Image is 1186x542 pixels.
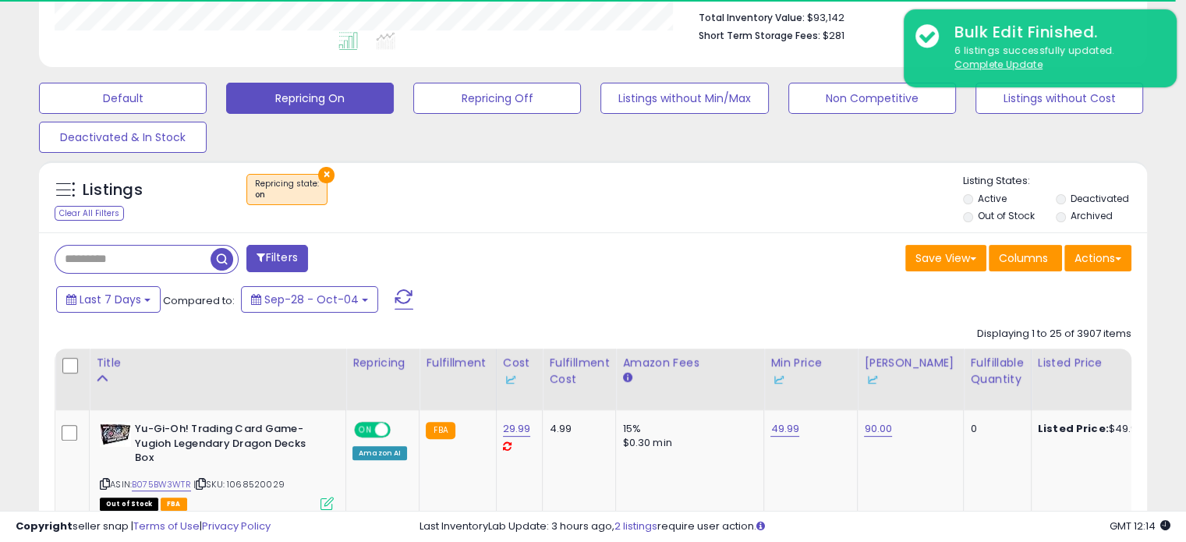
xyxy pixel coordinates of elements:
[163,293,235,308] span: Compared to:
[55,206,124,221] div: Clear All Filters
[977,327,1131,342] div: Displaying 1 to 25 of 3907 items
[600,83,768,114] button: Listings without Min/Max
[999,250,1048,266] span: Columns
[970,355,1024,388] div: Fulfillable Quantity
[135,422,324,469] b: Yu-Gi-Oh! Trading Card Game- Yugioh Legendary Dragon Decks Box
[1070,209,1112,222] label: Archived
[622,422,752,436] div: 15%
[16,519,73,533] strong: Copyright
[622,436,752,450] div: $0.30 min
[770,372,786,388] img: InventoryLab Logo
[823,28,844,43] span: $281
[614,519,657,533] a: 2 listings
[80,292,141,307] span: Last 7 Days
[1070,192,1128,205] label: Deactivated
[503,421,531,437] a: 29.99
[56,286,161,313] button: Last 7 Days
[318,167,335,183] button: ×
[39,83,207,114] button: Default
[202,519,271,533] a: Privacy Policy
[905,245,986,271] button: Save View
[1038,422,1167,436] div: $49.99
[963,174,1147,189] p: Listing States:
[426,355,489,371] div: Fulfillment
[943,44,1165,73] div: 6 listings successfully updated.
[622,371,632,385] small: Amazon Fees.
[864,421,892,437] a: 90.00
[975,83,1143,114] button: Listings without Cost
[39,122,207,153] button: Deactivated & In Stock
[132,478,191,491] a: B075BW3WTR
[241,286,378,313] button: Sep-28 - Oct-04
[255,178,319,201] span: Repricing state :
[96,355,339,371] div: Title
[699,11,805,24] b: Total Inventory Value:
[978,192,1007,205] label: Active
[388,423,413,437] span: OFF
[413,83,581,114] button: Repricing Off
[549,422,604,436] div: 4.99
[356,423,375,437] span: ON
[226,83,394,114] button: Repricing On
[503,355,536,388] div: Cost
[864,372,880,388] img: InventoryLab Logo
[246,245,307,272] button: Filters
[352,355,412,371] div: Repricing
[1038,355,1173,371] div: Listed Price
[1064,245,1131,271] button: Actions
[954,58,1043,71] u: Complete Update
[255,190,319,200] div: on
[970,422,1018,436] div: 0
[699,29,820,42] b: Short Term Storage Fees:
[1110,519,1170,533] span: 2025-10-12 12:14 GMT
[193,478,285,491] span: | SKU: 1068520029
[264,292,359,307] span: Sep-28 - Oct-04
[503,371,536,388] div: Some or all of the values in this column are provided from Inventory Lab.
[1038,421,1109,436] b: Listed Price:
[770,421,799,437] a: 49.99
[352,446,407,460] div: Amazon AI
[100,422,131,447] img: 51wwvGJMuKL._SL40_.jpg
[770,355,851,388] div: Min Price
[622,355,757,371] div: Amazon Fees
[978,209,1035,222] label: Out of Stock
[770,371,851,388] div: Some or all of the values in this column are provided from Inventory Lab.
[133,519,200,533] a: Terms of Use
[16,519,271,534] div: seller snap | |
[549,355,609,388] div: Fulfillment Cost
[864,355,957,388] div: [PERSON_NAME]
[989,245,1062,271] button: Columns
[503,372,519,388] img: InventoryLab Logo
[83,179,143,201] h5: Listings
[161,498,187,511] span: FBA
[943,21,1165,44] div: Bulk Edit Finished.
[100,498,158,511] span: All listings that are currently out of stock and unavailable for purchase on Amazon
[864,371,957,388] div: Some or all of the values in this column are provided from Inventory Lab.
[788,83,956,114] button: Non Competitive
[420,519,1170,534] div: Last InventoryLab Update: 3 hours ago, require user action.
[100,422,334,508] div: ASIN:
[426,422,455,439] small: FBA
[699,7,1120,26] li: $93,142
